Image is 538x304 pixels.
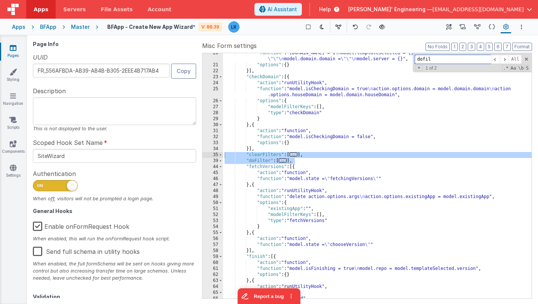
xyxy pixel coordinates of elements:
h4: BFApp - Create New App Wizard [107,24,193,30]
strong: General Hooks [33,208,72,214]
div: 58 [202,248,223,254]
span: CaseSensitive Search [510,65,517,72]
div: 61 [202,266,223,272]
div: 28 [202,110,223,116]
div: 46 [202,176,223,182]
span: Whole Word Search [517,65,524,72]
span: ... [279,158,287,162]
div: 31 [202,128,223,134]
div: 34 [202,146,223,152]
span: Search In Selection [525,65,529,72]
span: RegExp Search [502,65,509,72]
span: Alt-Enter [508,55,522,64]
span: Description [33,86,66,95]
button: Format [512,43,532,51]
span: Help [319,6,331,13]
div: V: 88.39 [198,22,222,31]
div: 62 [202,272,223,278]
div: 29 [202,116,223,122]
input: Search for [415,55,491,64]
div: 44 [202,164,223,170]
button: Copy [171,64,196,78]
div: 59 [202,254,223,260]
strong: Page Info [33,41,59,47]
img: 0cc89ea87d3ef7af341bf65f2365a7ce [229,22,239,32]
div: 39 [202,158,223,164]
div: 60 [202,260,223,266]
span: Scoped Hook Set Name [33,138,103,147]
strong: Validation [33,294,60,300]
span: Authentication [33,169,76,178]
span: ... [290,152,298,156]
div: Apps [12,23,25,31]
div: BFApp [40,23,56,31]
button: 4 [477,43,484,51]
span: 1 of 2 [423,66,440,71]
div: 64 [202,284,223,290]
button: Options [517,22,526,31]
span: AI Assistant [268,6,297,13]
div: 63 [202,278,223,284]
span: Toggel Replace mode [415,65,423,71]
button: 7 [503,43,511,51]
div: 24 [202,80,223,86]
div: This is not displayed to the user. [33,125,196,132]
div: 32 [202,134,223,140]
button: 6 [494,43,502,51]
div: 56 [202,236,223,242]
div: When enabled, this will run the onFormRequest hook script. [33,235,196,242]
div: 27 [202,104,223,110]
div: 65 [202,290,223,296]
div: 50 [202,200,223,206]
label: Enable onFormRequest Hook [33,217,129,233]
div: 23 [202,74,223,80]
div: 25 [202,86,223,98]
button: 1 [451,43,458,51]
div: 35 [202,152,223,158]
div: 33 [202,140,223,146]
span: Apps [34,6,48,13]
div: 45 [202,170,223,176]
span: UUID [33,53,48,62]
div: 20 [202,50,223,62]
div: 49 [202,194,223,200]
label: Send full schema in utility hooks [33,242,140,258]
span: [EMAIL_ADDRESS][DOMAIN_NAME] [432,6,524,13]
div: 26 [202,98,223,104]
div: When enabled, the full formSchema will be sent on hooks giving more control but also increasing t... [33,260,196,282]
div: 30 [202,122,223,128]
button: 3 [468,43,475,51]
span: Servers [63,6,86,13]
button: No Folds [426,43,450,51]
div: 53 [202,218,223,224]
div: 57 [202,242,223,248]
span: Misc Form settings [202,41,257,50]
div: 21 [202,62,223,68]
div: 47 [202,182,223,188]
span: [PERSON_NAME]' Engineering — [348,6,432,13]
button: [PERSON_NAME]' Engineering — [EMAIL_ADDRESS][DOMAIN_NAME] [348,6,532,13]
div: 51 [202,206,223,212]
div: When off, visitors will not be prompted a login page. [33,195,196,202]
div: 52 [202,212,223,218]
iframe: Marker.io feedback button [238,288,300,304]
div: 54 [202,224,223,230]
button: 2 [459,43,466,51]
span: File Assets [101,6,133,13]
button: AI Assistant [254,3,302,16]
div: 66 [202,296,223,302]
div: 55 [202,230,223,236]
div: Master [71,23,90,31]
div: 22 [202,68,223,74]
button: 5 [486,43,493,51]
div: 48 [202,188,223,194]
